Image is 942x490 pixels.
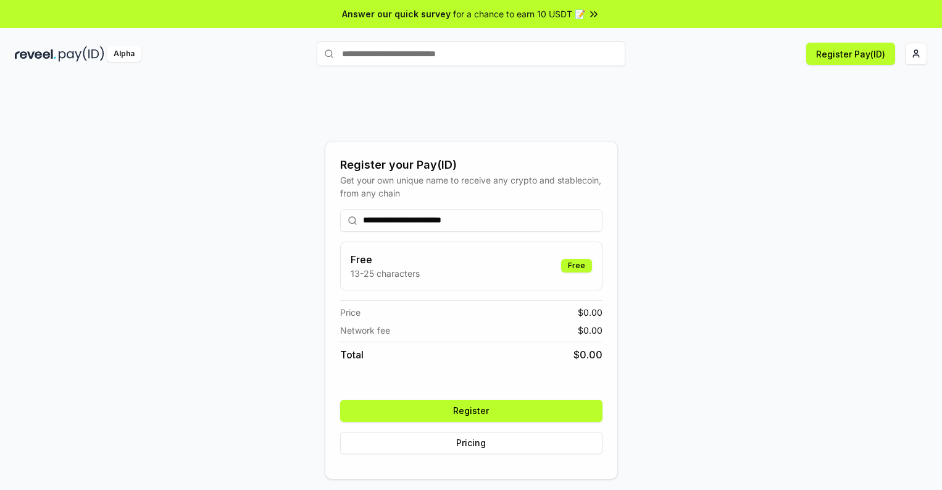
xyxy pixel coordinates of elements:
[573,347,602,362] span: $ 0.00
[806,43,895,65] button: Register Pay(ID)
[351,267,420,280] p: 13-25 characters
[561,259,592,272] div: Free
[453,7,585,20] span: for a chance to earn 10 USDT 📝
[340,306,361,319] span: Price
[351,252,420,267] h3: Free
[340,432,602,454] button: Pricing
[578,324,602,337] span: $ 0.00
[340,156,602,174] div: Register your Pay(ID)
[15,46,56,62] img: reveel_dark
[340,324,390,337] span: Network fee
[340,174,602,200] div: Get your own unique name to receive any crypto and stablecoin, from any chain
[340,400,602,422] button: Register
[107,46,141,62] div: Alpha
[342,7,451,20] span: Answer our quick survey
[340,347,364,362] span: Total
[59,46,104,62] img: pay_id
[578,306,602,319] span: $ 0.00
